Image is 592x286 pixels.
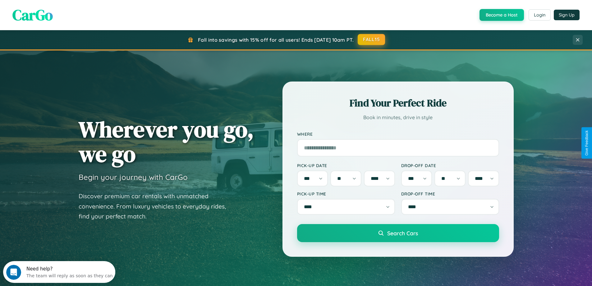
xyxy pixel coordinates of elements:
[2,2,116,20] div: Open Intercom Messenger
[401,191,499,196] label: Drop-off Time
[554,10,580,20] button: Sign Up
[12,5,53,25] span: CarGo
[3,261,115,283] iframe: Intercom live chat discovery launcher
[79,117,254,166] h1: Wherever you go, we go
[387,230,418,237] span: Search Cars
[297,224,499,242] button: Search Cars
[297,191,395,196] label: Pick-up Time
[529,9,551,21] button: Login
[6,265,21,280] iframe: Intercom live chat
[198,37,354,43] span: Fall into savings with 15% off for all users! Ends [DATE] 10am PT.
[297,163,395,168] label: Pick-up Date
[79,191,234,222] p: Discover premium car rentals with unmatched convenience. From luxury vehicles to everyday rides, ...
[297,113,499,122] p: Book in minutes, drive in style
[297,131,499,137] label: Where
[480,9,524,21] button: Become a Host
[358,34,385,45] button: FALL15
[401,163,499,168] label: Drop-off Date
[79,172,188,182] h3: Begin your journey with CarGo
[585,130,589,156] div: Give Feedback
[23,10,110,17] div: The team will reply as soon as they can
[23,5,110,10] div: Need help?
[297,96,499,110] h2: Find Your Perfect Ride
